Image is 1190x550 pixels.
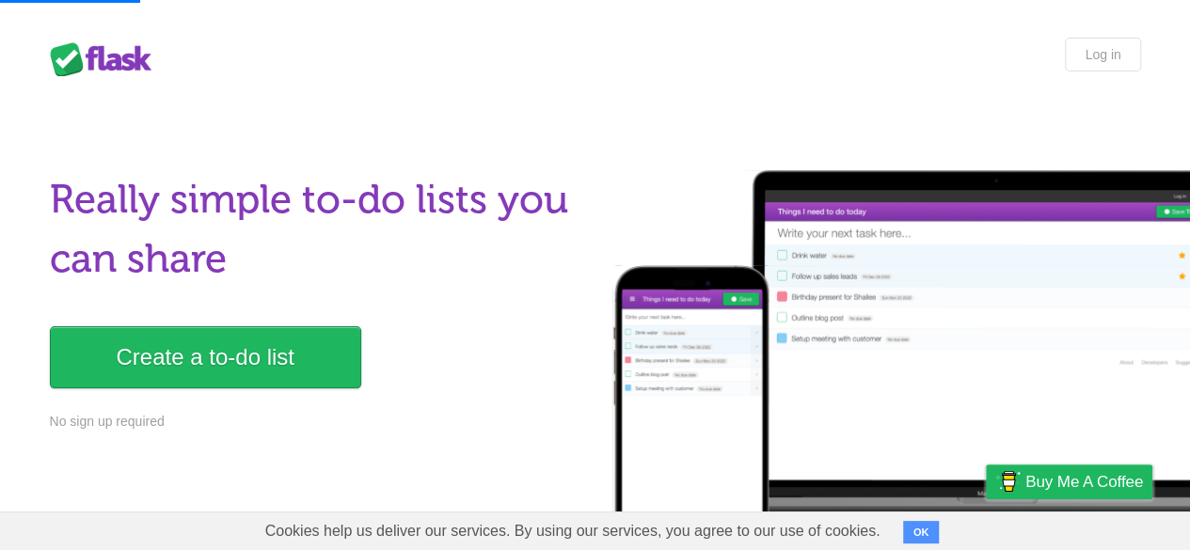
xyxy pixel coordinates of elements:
[50,326,361,388] a: Create a to-do list
[995,465,1021,497] img: Buy me a coffee
[246,512,899,550] span: Cookies help us deliver our services. By using our services, you agree to our use of cookies.
[1065,38,1140,71] a: Log in
[1025,465,1143,498] span: Buy me a coffee
[903,521,940,543] button: OK
[50,170,584,289] h1: Really simple to-do lists you can share
[50,42,163,76] div: Flask Lists
[50,412,584,432] p: No sign up required
[986,464,1152,499] a: Buy me a coffee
